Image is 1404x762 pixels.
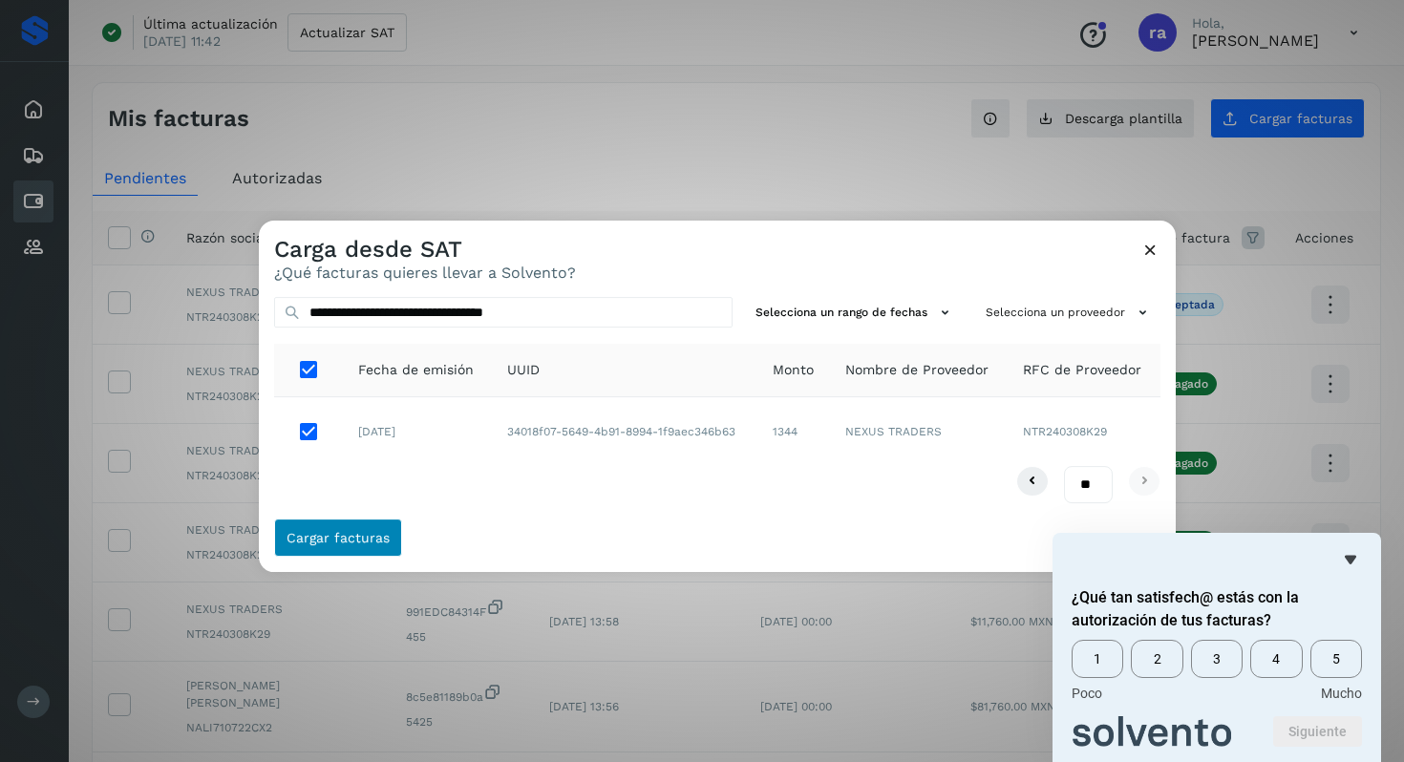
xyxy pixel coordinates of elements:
[1072,640,1123,678] span: 1
[1273,716,1362,747] button: Siguiente pregunta
[1339,548,1362,571] button: Ocultar encuesta
[1008,397,1160,466] td: NTR240308K29
[274,519,402,557] button: Cargar facturas
[845,360,989,380] span: Nombre de Proveedor
[978,297,1160,328] button: Selecciona un proveedor
[507,360,540,380] span: UUID
[1131,640,1182,678] span: 2
[748,297,963,328] button: Selecciona un rango de fechas
[1023,360,1141,380] span: RFC de Proveedor
[1321,686,1362,701] span: Mucho
[1072,640,1362,701] div: ¿Qué tan satisfech@ estás con la autorización de tus facturas? Select an option from 1 to 5, with...
[274,264,576,282] p: ¿Qué facturas quieres llevar a Solvento?
[1250,640,1302,678] span: 4
[830,397,1008,466] td: NEXUS TRADERS
[1191,640,1243,678] span: 3
[358,360,474,380] span: Fecha de emisión
[1310,640,1362,678] span: 5
[757,397,831,466] td: 1344
[492,397,756,466] td: 34018f07-5649-4b91-8994-1f9aec346b63
[1072,686,1102,701] span: Poco
[274,236,576,264] h3: Carga desde SAT
[1072,586,1362,632] h2: ¿Qué tan satisfech@ estás con la autorización de tus facturas? Select an option from 1 to 5, with...
[773,360,814,380] span: Monto
[1072,548,1362,747] div: ¿Qué tan satisfech@ estás con la autorización de tus facturas? Select an option from 1 to 5, with...
[343,397,492,466] td: [DATE]
[287,531,390,544] span: Cargar facturas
